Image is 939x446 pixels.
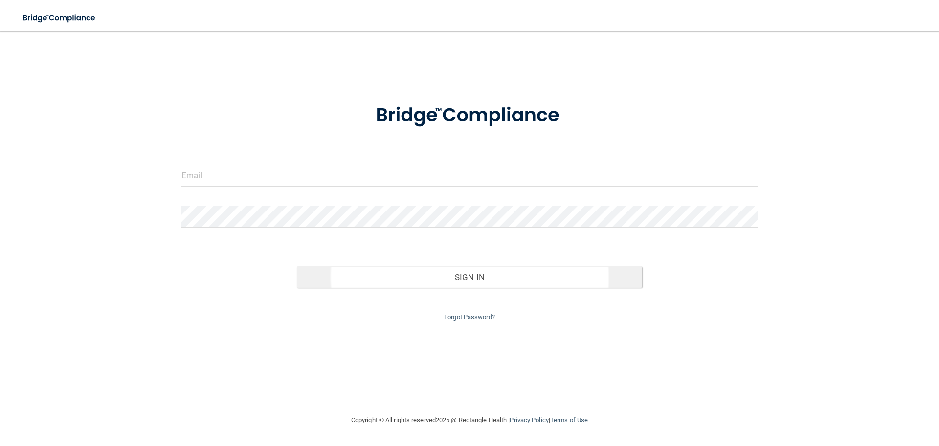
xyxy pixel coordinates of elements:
[356,90,583,141] img: bridge_compliance_login_screen.278c3ca4.svg
[444,313,495,321] a: Forgot Password?
[550,416,588,423] a: Terms of Use
[15,8,105,28] img: bridge_compliance_login_screen.278c3ca4.svg
[181,164,758,187] input: Email
[510,416,548,423] a: Privacy Policy
[297,266,643,288] button: Sign In
[291,404,648,436] div: Copyright © All rights reserved 2025 @ Rectangle Health | |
